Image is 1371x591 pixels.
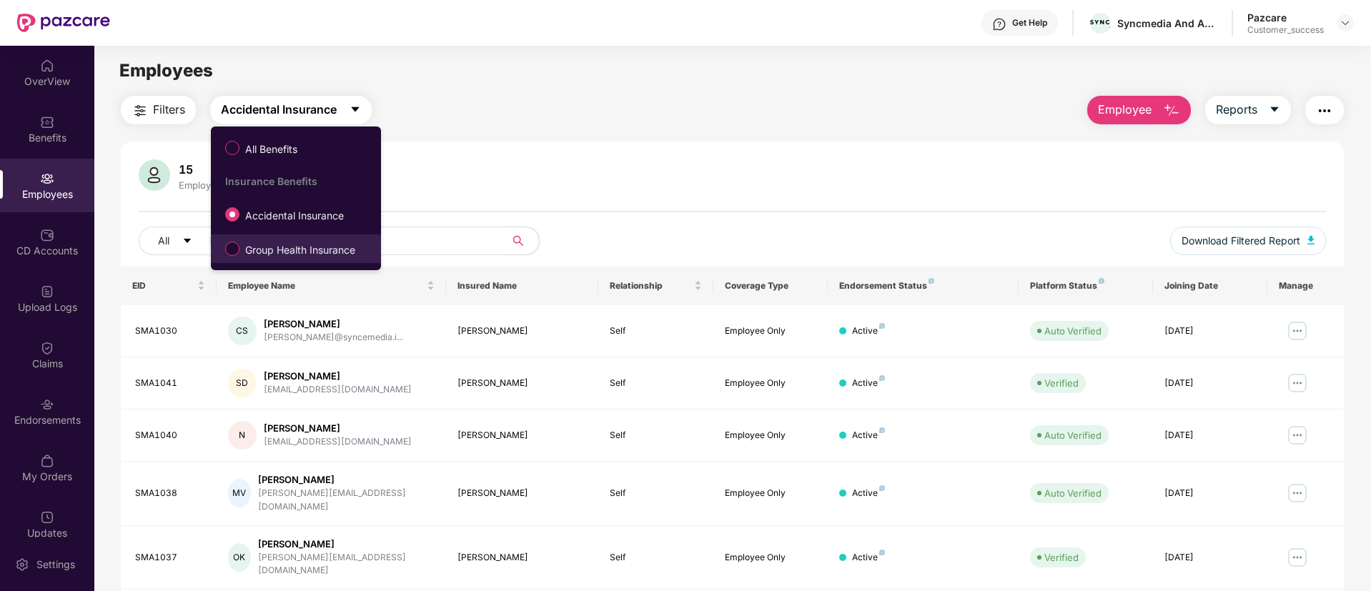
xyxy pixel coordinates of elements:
[258,537,435,551] div: [PERSON_NAME]
[228,543,251,572] div: OK
[258,487,435,514] div: [PERSON_NAME][EMAIL_ADDRESS][DOMAIN_NAME]
[1087,96,1191,124] button: Employee
[135,551,205,565] div: SMA1037
[1247,24,1324,36] div: Customer_success
[1164,551,1256,565] div: [DATE]
[1286,424,1309,447] img: manageButton
[929,278,934,284] img: svg+xml;base64,PHN2ZyB4bWxucz0iaHR0cDovL3d3dy53My5vcmcvMjAwMC9zdmciIHdpZHRoPSI4IiBoZWlnaHQ9IjgiIH...
[1286,482,1309,505] img: manageButton
[139,159,170,191] img: svg+xml;base64,PHN2ZyB4bWxucz0iaHR0cDovL3d3dy53My5vcmcvMjAwMC9zdmciIHhtbG5zOnhsaW5rPSJodHRwOi8vd3...
[610,487,701,500] div: Self
[40,341,54,355] img: svg+xml;base64,PHN2ZyBpZD0iQ2xhaW0iIHhtbG5zPSJodHRwOi8vd3d3LnczLm9yZy8yMDAwL3N2ZyIgd2lkdGg9IjIwIi...
[228,421,257,450] div: N
[1164,324,1256,338] div: [DATE]
[40,172,54,186] img: svg+xml;base64,PHN2ZyBpZD0iRW1wbG95ZWVzIiB4bWxucz0iaHR0cDovL3d3dy53My5vcmcvMjAwMC9zdmciIHdpZHRoPS...
[1286,546,1309,569] img: manageButton
[1247,11,1324,24] div: Pazcare
[1164,429,1256,442] div: [DATE]
[852,551,885,565] div: Active
[1267,267,1344,305] th: Manage
[1286,319,1309,342] img: manageButton
[135,324,205,338] div: SMA1030
[879,427,885,433] img: svg+xml;base64,PHN2ZyB4bWxucz0iaHR0cDovL3d3dy53My5vcmcvMjAwMC9zdmciIHdpZHRoPSI4IiBoZWlnaHQ9IjgiIH...
[504,227,540,255] button: search
[457,377,588,390] div: [PERSON_NAME]
[158,233,169,249] span: All
[1164,377,1256,390] div: [DATE]
[610,280,691,292] span: Relationship
[239,242,361,258] span: Group Health Insurance
[1012,17,1047,29] div: Get Help
[852,377,885,390] div: Active
[713,267,828,305] th: Coverage Type
[264,317,403,331] div: [PERSON_NAME]
[40,454,54,468] img: svg+xml;base64,PHN2ZyBpZD0iTXlfT3JkZXJzIiBkYXRhLW5hbWU9Ik15IE9yZGVycyIgeG1sbnM9Imh0dHA6Ly93d3cudz...
[132,102,149,119] img: svg+xml;base64,PHN2ZyB4bWxucz0iaHR0cDovL3d3dy53My5vcmcvMjAwMC9zdmciIHdpZHRoPSIyNCIgaGVpZ2h0PSIyNC...
[1170,227,1326,255] button: Download Filtered Report
[457,429,588,442] div: [PERSON_NAME]
[1044,550,1079,565] div: Verified
[1182,233,1300,249] span: Download Filtered Report
[610,551,701,565] div: Self
[1153,267,1267,305] th: Joining Date
[725,551,816,565] div: Employee Only
[610,377,701,390] div: Self
[1044,376,1079,390] div: Verified
[725,487,816,500] div: Employee Only
[17,14,110,32] img: New Pazcare Logo
[135,487,205,500] div: SMA1038
[1117,16,1217,30] div: Syncmedia And Adtech Private Limited
[121,267,217,305] th: EID
[1090,20,1111,27] img: sync-media-logo%20Black.png
[119,60,213,81] span: Employees
[457,324,588,338] div: [PERSON_NAME]
[132,280,194,292] span: EID
[1286,372,1309,394] img: manageButton
[725,377,816,390] div: Employee Only
[239,208,350,224] span: Accidental Insurance
[610,324,701,338] div: Self
[225,175,381,187] div: Insurance Benefits
[852,324,885,338] div: Active
[228,280,424,292] span: Employee Name
[40,228,54,242] img: svg+xml;base64,PHN2ZyBpZD0iQ0RfQWNjb3VudHMiIGRhdGEtbmFtZT0iQ0QgQWNjb3VudHMiIHhtbG5zPSJodHRwOi8vd3...
[176,179,230,191] div: Employees
[610,429,701,442] div: Self
[121,96,196,124] button: Filters
[1163,102,1180,119] img: svg+xml;base64,PHN2ZyB4bWxucz0iaHR0cDovL3d3dy53My5vcmcvMjAwMC9zdmciIHhtbG5zOnhsaW5rPSJodHRwOi8vd3...
[1216,101,1257,119] span: Reports
[239,141,303,157] span: All Benefits
[264,369,412,383] div: [PERSON_NAME]
[228,317,257,345] div: CS
[135,429,205,442] div: SMA1040
[1340,17,1351,29] img: svg+xml;base64,PHN2ZyBpZD0iRHJvcGRvd24tMzJ4MzIiIHhtbG5zPSJodHRwOi8vd3d3LnczLm9yZy8yMDAwL3N2ZyIgd2...
[228,479,251,507] div: MV
[176,162,230,177] div: 15
[1030,280,1141,292] div: Platform Status
[40,115,54,129] img: svg+xml;base64,PHN2ZyBpZD0iQmVuZWZpdHMiIHhtbG5zPSJodHRwOi8vd3d3LnczLm9yZy8yMDAwL3N2ZyIgd2lkdGg9Ij...
[1098,101,1152,119] span: Employee
[879,485,885,491] img: svg+xml;base64,PHN2ZyB4bWxucz0iaHR0cDovL3d3dy53My5vcmcvMjAwMC9zdmciIHdpZHRoPSI4IiBoZWlnaHQ9IjgiIH...
[258,473,435,487] div: [PERSON_NAME]
[153,101,185,119] span: Filters
[839,280,1007,292] div: Endorsement Status
[1269,104,1280,116] span: caret-down
[1044,428,1102,442] div: Auto Verified
[210,96,372,124] button: Accidental Insurancecaret-down
[40,397,54,412] img: svg+xml;base64,PHN2ZyBpZD0iRW5kb3JzZW1lbnRzIiB4bWxucz0iaHR0cDovL3d3dy53My5vcmcvMjAwMC9zdmciIHdpZH...
[139,227,226,255] button: Allcaret-down
[852,429,885,442] div: Active
[182,236,192,247] span: caret-down
[40,284,54,299] img: svg+xml;base64,PHN2ZyBpZD0iVXBsb2FkX0xvZ3MiIGRhdGEtbmFtZT0iVXBsb2FkIExvZ3MiIHhtbG5zPSJodHRwOi8vd3...
[228,369,257,397] div: SD
[32,557,79,572] div: Settings
[992,17,1006,31] img: svg+xml;base64,PHN2ZyBpZD0iSGVscC0zMngzMiIgeG1sbnM9Imh0dHA6Ly93d3cudzMub3JnLzIwMDAvc3ZnIiB3aWR0aD...
[264,331,403,344] div: [PERSON_NAME]@syncemedia.i...
[457,551,588,565] div: [PERSON_NAME]
[15,557,29,572] img: svg+xml;base64,PHN2ZyBpZD0iU2V0dGluZy0yMHgyMCIgeG1sbnM9Imh0dHA6Ly93d3cudzMub3JnLzIwMDAvc3ZnIiB3aW...
[258,551,435,578] div: [PERSON_NAME][EMAIL_ADDRESS][DOMAIN_NAME]
[1205,96,1291,124] button: Reportscaret-down
[221,101,337,119] span: Accidental Insurance
[264,435,412,449] div: [EMAIL_ADDRESS][DOMAIN_NAME]
[852,487,885,500] div: Active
